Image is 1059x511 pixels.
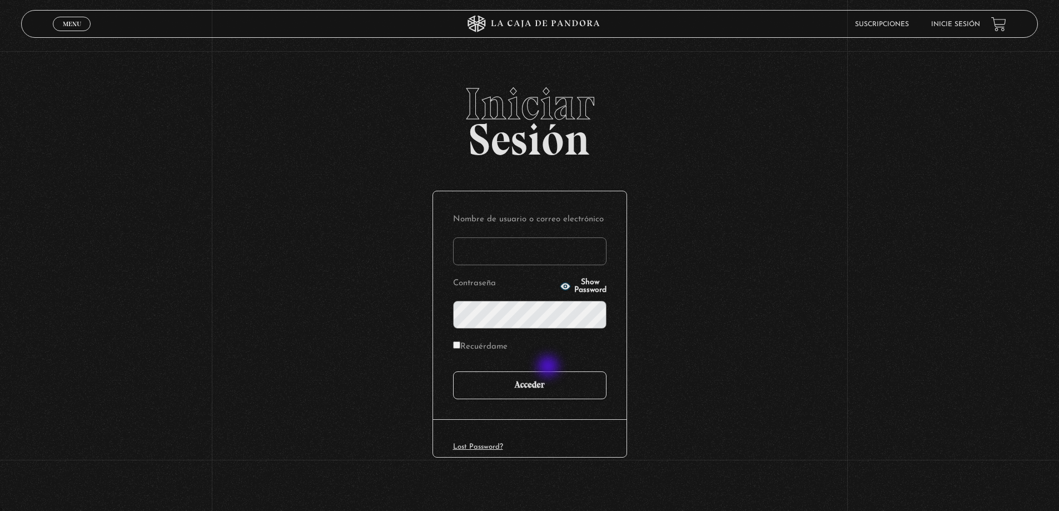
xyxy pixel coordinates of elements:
span: Menu [63,21,81,27]
a: Suscripciones [855,21,909,28]
a: Inicie sesión [931,21,980,28]
a: Lost Password? [453,443,503,450]
label: Contraseña [453,275,556,292]
span: Cerrar [59,30,85,38]
span: Show Password [574,279,606,294]
button: Show Password [560,279,606,294]
input: Recuérdame [453,341,460,349]
input: Acceder [453,371,606,399]
label: Recuérdame [453,339,508,356]
span: Iniciar [21,82,1038,126]
label: Nombre de usuario o correo electrónico [453,211,606,229]
a: View your shopping cart [991,17,1006,32]
h2: Sesión [21,82,1038,153]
